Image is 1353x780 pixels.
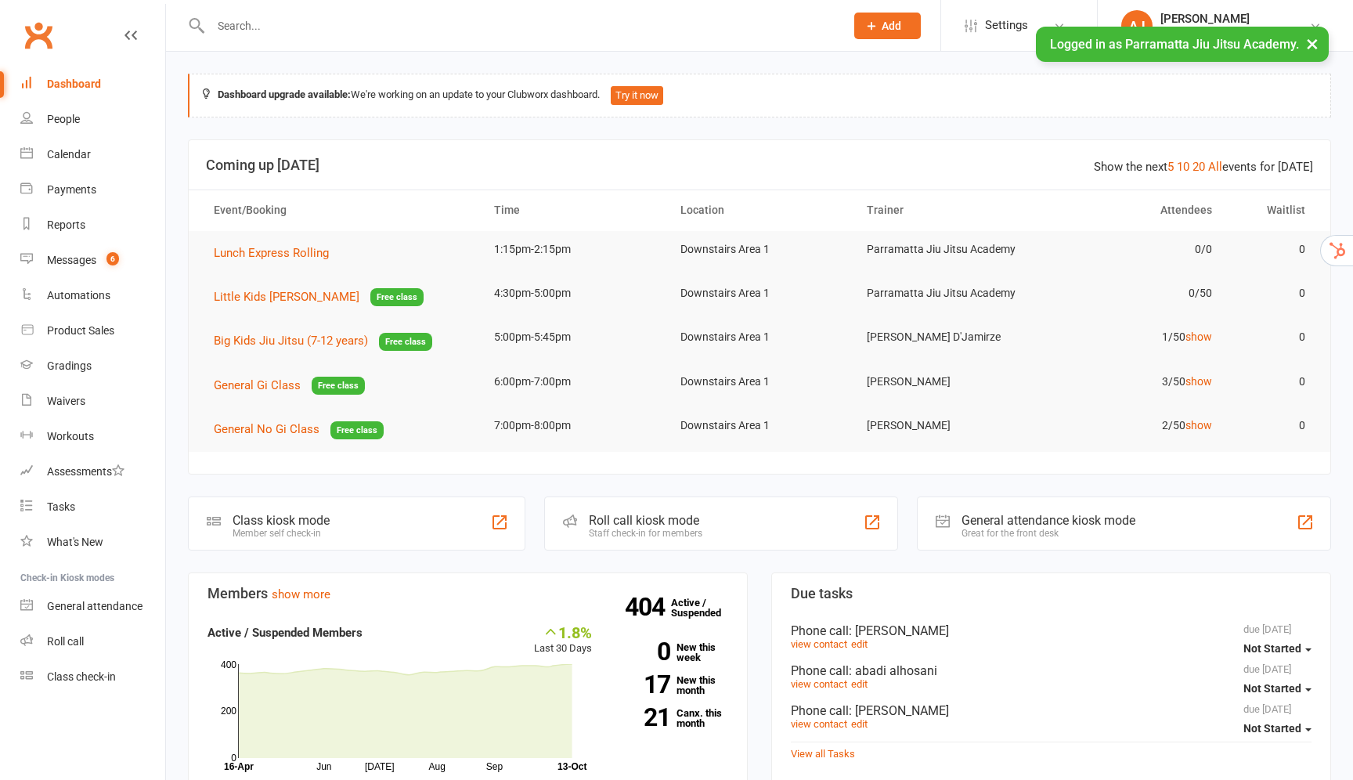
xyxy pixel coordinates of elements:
[1177,160,1189,174] a: 10
[207,626,363,640] strong: Active / Suspended Members
[20,137,165,172] a: Calendar
[214,331,432,351] button: Big Kids Jiu Jitsu (7-12 years)Free class
[791,678,847,690] a: view contact
[206,15,834,37] input: Search...
[480,363,666,400] td: 6:00pm-7:00pm
[666,363,853,400] td: Downstairs Area 1
[615,640,670,663] strong: 0
[589,528,702,539] div: Staff check-in for members
[615,673,670,696] strong: 17
[480,231,666,268] td: 1:15pm-2:15pm
[370,288,424,306] span: Free class
[214,422,319,436] span: General No Gi Class
[47,359,92,372] div: Gradings
[233,513,330,528] div: Class kiosk mode
[214,244,340,262] button: Lunch Express Rolling
[1226,363,1319,400] td: 0
[272,587,330,601] a: show more
[853,190,1039,230] th: Trainer
[1039,363,1225,400] td: 3/50
[671,586,740,630] a: 404Active / Suspended
[851,678,868,690] a: edit
[851,638,868,650] a: edit
[47,78,101,90] div: Dashboard
[853,231,1039,268] td: Parramatta Jiu Jitsu Academy
[851,718,868,730] a: edit
[1050,37,1299,52] span: Logged in as Parramatta Jiu Jitsu Academy.
[214,420,384,439] button: General No Gi ClassFree class
[666,319,853,356] td: Downstairs Area 1
[20,102,165,137] a: People
[214,378,301,392] span: General Gi Class
[20,313,165,348] a: Product Sales
[615,675,728,695] a: 17New this month
[854,13,921,39] button: Add
[214,246,329,260] span: Lunch Express Rolling
[853,319,1039,356] td: [PERSON_NAME] D'Jamirze
[849,663,937,678] span: : abadi alhosani
[849,623,949,638] span: : [PERSON_NAME]
[20,419,165,454] a: Workouts
[791,663,1312,678] div: Phone call
[791,586,1312,601] h3: Due tasks
[611,86,663,105] button: Try it now
[962,528,1135,539] div: Great for the front desk
[214,334,368,348] span: Big Kids Jiu Jitsu (7-12 years)
[791,623,1312,638] div: Phone call
[47,600,143,612] div: General attendance
[47,635,84,648] div: Roll call
[791,748,855,760] a: View all Tasks
[666,407,853,444] td: Downstairs Area 1
[20,348,165,384] a: Gradings
[1192,160,1205,174] a: 20
[480,190,666,230] th: Time
[480,319,666,356] td: 5:00pm-5:45pm
[312,377,365,395] span: Free class
[791,718,847,730] a: view contact
[853,407,1039,444] td: [PERSON_NAME]
[666,231,853,268] td: Downstairs Area 1
[218,88,351,100] strong: Dashboard upgrade available:
[19,16,58,55] a: Clubworx
[534,623,592,657] div: Last 30 Days
[214,290,359,304] span: Little Kids [PERSON_NAME]
[791,638,847,650] a: view contact
[1039,275,1225,312] td: 0/50
[1243,642,1301,655] span: Not Started
[1185,330,1212,343] a: show
[233,528,330,539] div: Member self check-in
[330,421,384,439] span: Free class
[1094,157,1313,176] div: Show the next events for [DATE]
[1226,231,1319,268] td: 0
[1243,675,1312,703] button: Not Started
[20,525,165,560] a: What's New
[20,384,165,419] a: Waivers
[1226,407,1319,444] td: 0
[1243,715,1312,743] button: Not Started
[20,454,165,489] a: Assessments
[534,623,592,641] div: 1.8%
[47,218,85,231] div: Reports
[20,489,165,525] a: Tasks
[1243,682,1301,695] span: Not Started
[1185,375,1212,388] a: show
[625,595,671,619] strong: 404
[1039,407,1225,444] td: 2/50
[853,275,1039,312] td: Parramatta Jiu Jitsu Academy
[1226,275,1319,312] td: 0
[480,275,666,312] td: 4:30pm-5:00pm
[791,703,1312,718] div: Phone call
[200,190,480,230] th: Event/Booking
[20,278,165,313] a: Automations
[20,243,165,278] a: Messages 6
[1167,160,1174,174] a: 5
[1243,635,1312,663] button: Not Started
[47,324,114,337] div: Product Sales
[47,254,96,266] div: Messages
[20,624,165,659] a: Roll call
[853,363,1039,400] td: [PERSON_NAME]
[480,407,666,444] td: 7:00pm-8:00pm
[1298,27,1326,60] button: ×
[106,252,119,265] span: 6
[20,659,165,695] a: Class kiosk mode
